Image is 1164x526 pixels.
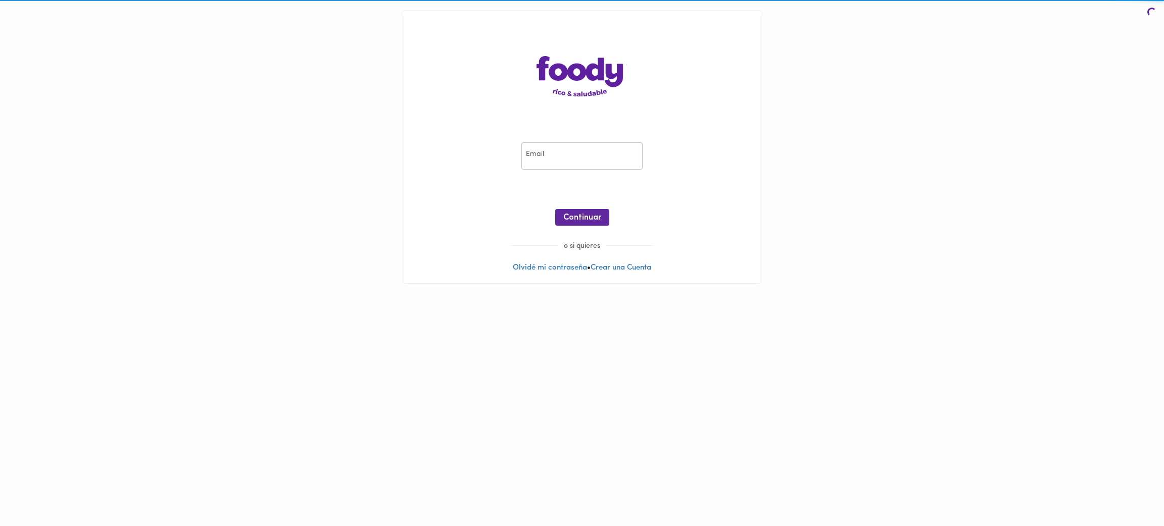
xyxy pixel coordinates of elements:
[403,11,761,283] div: •
[513,264,587,272] a: Olvidé mi contraseña
[555,209,609,226] button: Continuar
[591,264,651,272] a: Crear una Cuenta
[563,213,601,223] span: Continuar
[558,242,606,250] span: o si quieres
[521,142,643,170] input: pepitoperez@gmail.com
[1105,467,1154,516] iframe: Messagebird Livechat Widget
[537,56,627,96] img: logo-main-page.png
